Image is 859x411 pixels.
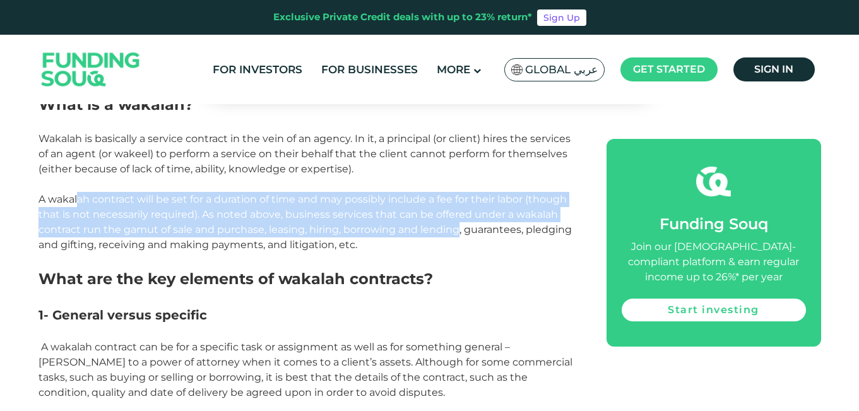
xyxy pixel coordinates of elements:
img: Logo [29,38,153,102]
span: Funding Souq [660,215,768,233]
a: Sign Up [537,9,586,26]
span: What are the key elements of wakalah contracts? [39,270,433,288]
span: A wakalah contract will be set for a duration of time and may possibly include a fee for their la... [39,193,572,251]
a: Sign in [733,57,815,81]
a: Start investing [622,299,806,321]
span: A wakalah contract can be for a specific task or assignment as well as for something general – [P... [39,341,572,398]
span: Sign in [754,63,793,75]
a: For Businesses [318,59,421,80]
img: fsicon [696,164,731,199]
div: Join our [DEMOGRAPHIC_DATA]-compliant platform & earn regular income up to 26%* per year [622,239,806,285]
img: SA Flag [511,64,523,75]
div: Exclusive Private Credit deals with up to 23% return* [273,10,532,25]
span: Wakalah is basically a service contract in the vein of an agency. In it, a principal (or client) ... [39,133,571,175]
span: 1- General versus specific [39,307,207,323]
a: For Investors [210,59,305,80]
span: Global عربي [525,63,598,77]
span: What is a wakalah? [39,95,193,114]
span: Get started [633,63,705,75]
span: More [437,63,470,76]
